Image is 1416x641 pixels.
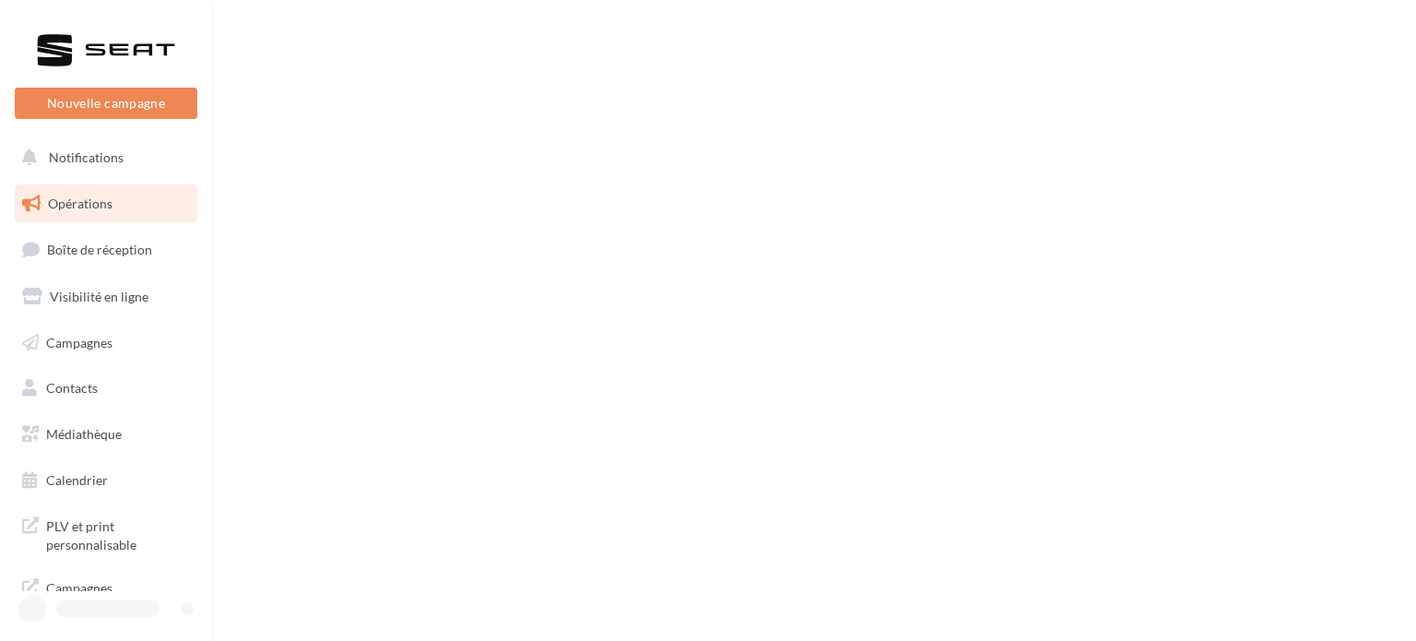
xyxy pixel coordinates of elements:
a: Contacts [11,369,201,408]
span: Boîte de réception [47,242,152,257]
button: Notifications [11,138,194,177]
span: Notifications [49,149,124,165]
a: Campagnes [11,324,201,362]
span: Calendrier [46,472,108,488]
span: Médiathèque [46,426,122,442]
span: Visibilité en ligne [50,289,148,304]
span: Campagnes [46,334,112,350]
a: Médiathèque [11,415,201,454]
a: PLV et print personnalisable [11,506,201,561]
a: Visibilité en ligne [11,278,201,316]
span: Campagnes DataOnDemand [46,576,190,615]
span: Opérations [48,196,112,211]
span: PLV et print personnalisable [46,514,190,553]
a: Calendrier [11,461,201,500]
button: Nouvelle campagne [15,88,197,119]
span: Contacts [46,380,98,396]
a: Campagnes DataOnDemand [11,568,201,623]
a: Boîte de réception [11,230,201,269]
a: Opérations [11,184,201,223]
